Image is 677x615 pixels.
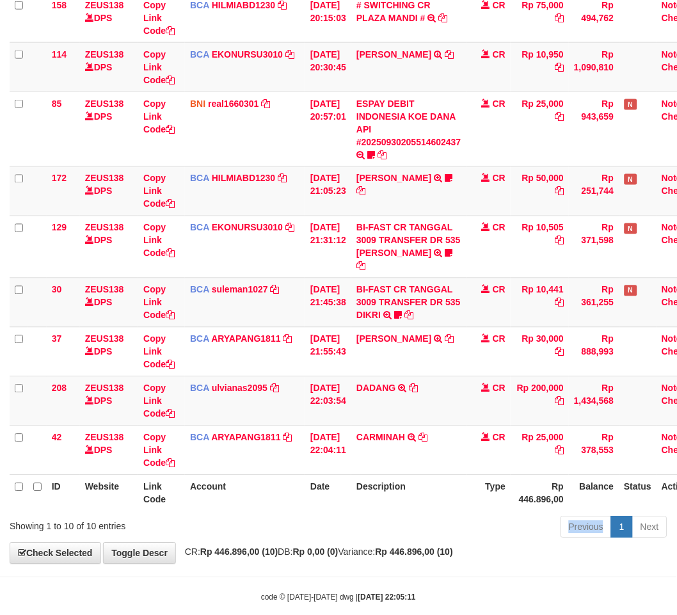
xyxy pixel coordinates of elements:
[143,223,175,259] a: Copy Link Code
[511,426,569,475] td: Rp 25,000
[356,334,431,344] a: [PERSON_NAME]
[409,383,418,394] a: Copy DADANG to clipboard
[625,223,637,234] span: Has Note
[632,516,667,538] a: Next
[511,376,569,426] td: Rp 200,000
[211,334,280,344] a: ARYAPANG1811
[52,223,67,233] span: 129
[80,278,138,327] td: DPS
[10,543,101,564] a: Check Selected
[143,334,175,370] a: Copy Link Code
[138,475,185,511] th: Link Code
[569,327,619,376] td: Rp 888,993
[305,426,351,475] td: [DATE] 22:04:11
[261,593,416,602] small: code © [DATE]-[DATE] dwg |
[200,547,278,557] strong: Rp 446.896,00 (10)
[356,99,461,147] a: ESPAY DEBIT INDONESIA KOE DANA API #20250930205514602437
[493,383,506,394] span: CR
[625,99,637,110] span: Has Note
[493,173,506,184] span: CR
[283,433,292,443] a: Copy ARYAPANG1811 to clipboard
[619,475,657,511] th: Status
[569,426,619,475] td: Rp 378,553
[212,49,283,60] a: EKONURSU3010
[212,383,267,394] a: ulvianas2095
[190,433,209,443] span: BCA
[85,223,124,233] a: ZEUS138
[555,111,564,122] a: Copy Rp 25,000 to clipboard
[208,99,259,109] a: real1660301
[85,173,124,184] a: ZEUS138
[80,426,138,475] td: DPS
[85,49,124,60] a: ZEUS138
[569,216,619,278] td: Rp 371,598
[493,334,506,344] span: CR
[305,166,351,216] td: [DATE] 21:05:23
[404,310,413,321] a: Copy BI-FAST CR TANGGAL 3009 TRANSFER DR 535 DIKRI to clipboard
[305,376,351,426] td: [DATE] 22:03:54
[305,42,351,92] td: [DATE] 20:30:45
[190,383,209,394] span: BCA
[555,396,564,406] a: Copy Rp 200,000 to clipboard
[80,42,138,92] td: DPS
[80,166,138,216] td: DPS
[356,186,365,196] a: Copy DIDI MULYADI to clipboard
[511,216,569,278] td: Rp 10,505
[358,593,416,602] strong: [DATE] 22:05:11
[356,261,365,271] a: Copy BI-FAST CR TANGGAL 3009 TRANSFER DR 535 AISYAH PUTRI HALIZ to clipboard
[52,49,67,60] span: 114
[271,285,280,295] a: Copy suleman1027 to clipboard
[555,298,564,308] a: Copy Rp 10,441 to clipboard
[445,49,454,60] a: Copy AHMAD AGUSTI to clipboard
[52,383,67,394] span: 208
[511,475,569,511] th: Rp 446.896,00
[439,13,448,23] a: Copy # SWITCHING CR PLAZA MANDI # to clipboard
[52,285,62,295] span: 30
[143,173,175,209] a: Copy Link Code
[305,475,351,511] th: Date
[305,278,351,327] td: [DATE] 21:45:38
[52,334,62,344] span: 37
[493,49,506,60] span: CR
[611,516,633,538] a: 1
[569,92,619,166] td: Rp 943,659
[305,327,351,376] td: [DATE] 21:55:43
[190,49,209,60] span: BCA
[262,99,271,109] a: Copy real1660301 to clipboard
[190,285,209,295] span: BCA
[511,327,569,376] td: Rp 30,000
[212,173,276,184] a: HILMIABD1230
[555,186,564,196] a: Copy Rp 50,000 to clipboard
[555,236,564,246] a: Copy Rp 10,505 to clipboard
[212,223,283,233] a: EKONURSU3010
[270,383,279,394] a: Copy ulvianas2095 to clipboard
[211,433,280,443] a: ARYAPANG1811
[511,278,569,327] td: Rp 10,441
[190,173,209,184] span: BCA
[179,547,453,557] span: CR: DB: Variance:
[625,174,637,185] span: Has Note
[493,223,506,233] span: CR
[293,547,338,557] strong: Rp 0,00 (0)
[555,62,564,72] a: Copy Rp 10,950 to clipboard
[378,150,386,160] a: Copy ESPAY DEBIT INDONESIA KOE DANA API #20250930205514602437 to clipboard
[52,433,62,443] span: 42
[285,49,294,60] a: Copy EKONURSU3010 to clipboard
[493,285,506,295] span: CR
[625,285,637,296] span: Has Note
[80,216,138,278] td: DPS
[285,223,294,233] a: Copy EKONURSU3010 to clipboard
[143,433,175,468] a: Copy Link Code
[511,166,569,216] td: Rp 50,000
[356,383,395,394] a: DADANG
[85,285,124,295] a: ZEUS138
[305,92,351,166] td: [DATE] 20:57:01
[555,13,564,23] a: Copy Rp 75,000 to clipboard
[466,475,511,511] th: Type
[143,383,175,419] a: Copy Link Code
[143,99,175,134] a: Copy Link Code
[356,285,461,321] a: BI-FAST CR TANGGAL 3009 TRANSFER DR 535 DIKRI
[555,445,564,456] a: Copy Rp 25,000 to clipboard
[190,223,209,233] span: BCA
[80,475,138,511] th: Website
